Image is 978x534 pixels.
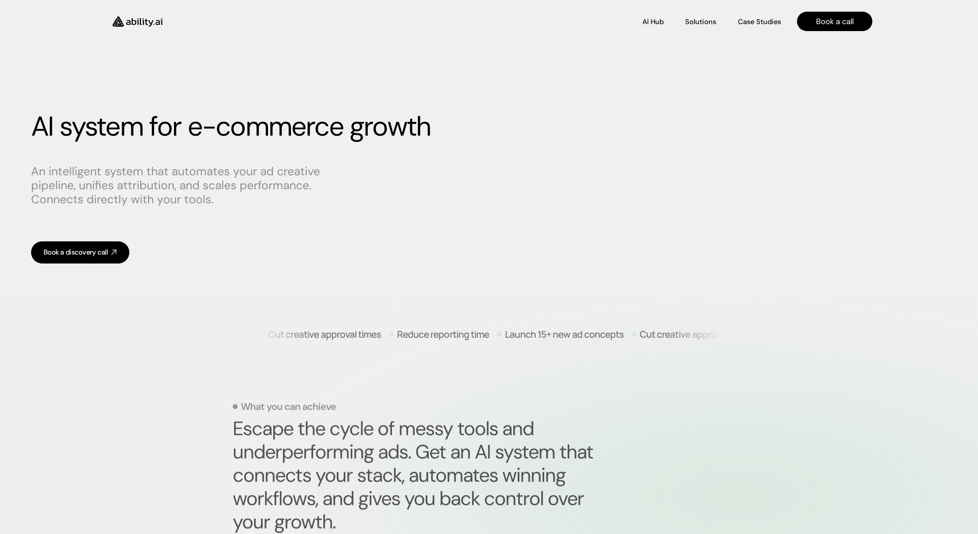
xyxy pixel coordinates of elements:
a: Case Studies [738,15,781,28]
a: Book a call [797,12,872,31]
nav: Main navigation [173,12,872,31]
div: Book a discovery call [44,248,108,257]
p: Case Studies [738,17,781,27]
h2: Escape the cycle of messy tools and underperforming ads. Get an AI system that connects your stac... [233,417,602,534]
h1: AI system for e-commerce growth [31,110,947,143]
p: An intelligent system that automates your ad creative pipeline, unifies attribution, and scales p... [31,164,326,206]
h3: Ready-to-use in Slack [48,73,102,81]
p: Reduce reporting time [397,329,489,339]
p: What you can achieve [241,402,336,412]
a: Book a discovery call [31,241,129,264]
p: Cut creative approval times [268,329,381,339]
p: Book a call [816,16,854,27]
p: AI Hub [642,17,664,27]
p: Solutions [685,17,716,27]
p: Cut creative approval times [640,329,752,339]
p: Launch 15+ new ad concepts [505,329,624,339]
a: AI Hub [642,15,664,28]
a: Solutions [685,15,716,28]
